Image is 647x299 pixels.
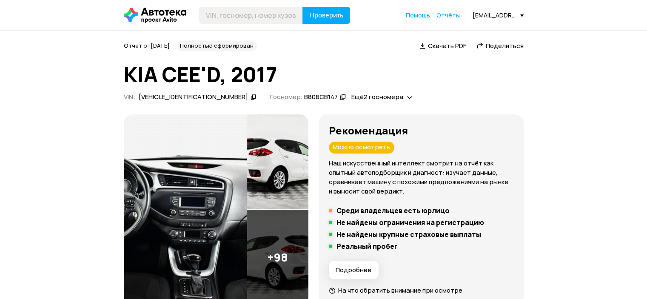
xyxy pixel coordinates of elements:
[428,41,466,50] span: Скачать PDF
[336,218,484,227] h5: Не найдены ограничения на регистрацию
[351,92,403,101] span: Ещё 2 госномера
[329,159,513,196] p: Наш искусственный интеллект смотрит на отчёт как опытный автоподборщик и диагност: изучает данные...
[420,41,466,50] a: Скачать PDF
[436,11,460,19] span: Отчёты
[124,63,524,86] h1: KIA CEE'D, 2017
[302,7,350,24] button: Проверить
[329,142,394,154] div: Можно осмотреть
[124,42,170,49] span: Отчёт от [DATE]
[270,92,302,101] span: Госномер:
[304,93,337,102] div: В808СВ147
[309,12,343,19] span: Проверить
[329,125,513,137] h3: Рекомендация
[329,261,379,279] button: Подробнее
[199,7,303,24] input: VIN, госномер, номер кузова
[329,286,462,295] a: На что обратить внимание при осмотре
[336,206,450,215] h5: Среди владельцев есть юрлицо
[406,11,430,19] span: Помощь
[336,242,398,251] h5: Реальный пробег
[336,266,371,274] span: Подробнее
[473,11,524,19] div: [EMAIL_ADDRESS][DOMAIN_NAME]
[336,230,481,239] h5: Не найдены крупные страховые выплаты
[338,286,462,295] span: На что обратить внимание при осмотре
[486,41,524,50] span: Поделиться
[139,93,248,102] div: [VEHICLE_IDENTIFICATION_NUMBER]
[177,41,257,51] div: Полностью сформирован
[436,11,460,20] a: Отчёты
[406,11,430,20] a: Помощь
[124,92,135,101] span: VIN :
[476,41,524,50] a: Поделиться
